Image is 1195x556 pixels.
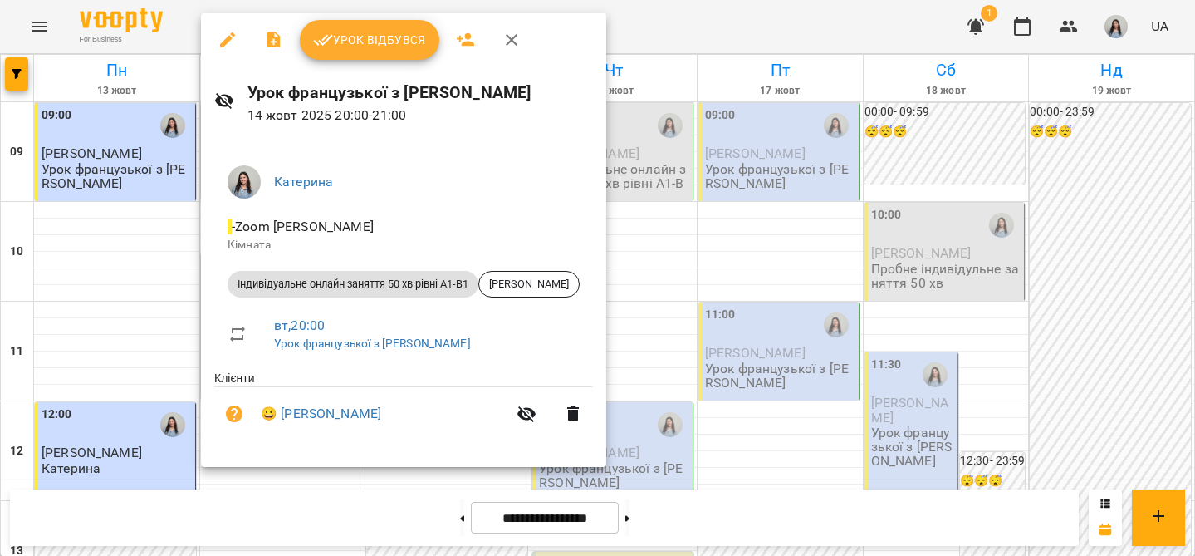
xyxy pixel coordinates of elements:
[300,20,439,60] button: Урок відбувся
[228,237,580,253] p: Кімната
[228,277,478,292] span: Індивідуальне онлайн заняття 50 хв рівні А1-В1
[228,219,377,234] span: - Zoom [PERSON_NAME]
[228,165,261,199] img: 00729b20cbacae7f74f09ddf478bc520.jpg
[261,404,381,424] a: 😀 [PERSON_NAME]
[247,80,593,106] h6: Урок французької з [PERSON_NAME]
[214,370,593,447] ul: Клієнти
[274,337,471,350] a: Урок французької з [PERSON_NAME]
[479,277,579,292] span: [PERSON_NAME]
[247,106,593,125] p: 14 жовт 2025 20:00 - 21:00
[313,30,426,50] span: Урок відбувся
[274,317,325,333] a: вт , 20:00
[478,271,580,298] div: [PERSON_NAME]
[274,174,333,189] a: Катерина
[214,394,254,434] button: Візит ще не сплачено. Додати оплату?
